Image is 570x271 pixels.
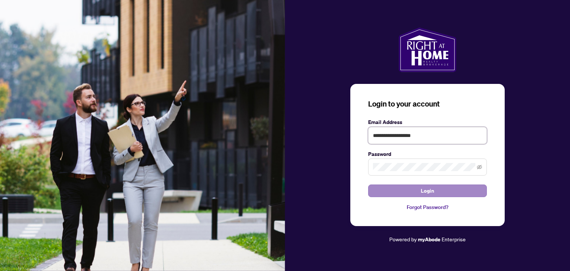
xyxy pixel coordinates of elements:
[368,118,487,126] label: Email Address
[368,203,487,211] a: Forgot Password?
[418,235,440,244] a: myAbode
[368,150,487,158] label: Password
[368,99,487,109] h3: Login to your account
[477,164,482,170] span: eye-invisible
[368,185,487,197] button: Login
[442,236,466,242] span: Enterprise
[421,185,434,197] span: Login
[389,236,417,242] span: Powered by
[399,27,456,72] img: ma-logo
